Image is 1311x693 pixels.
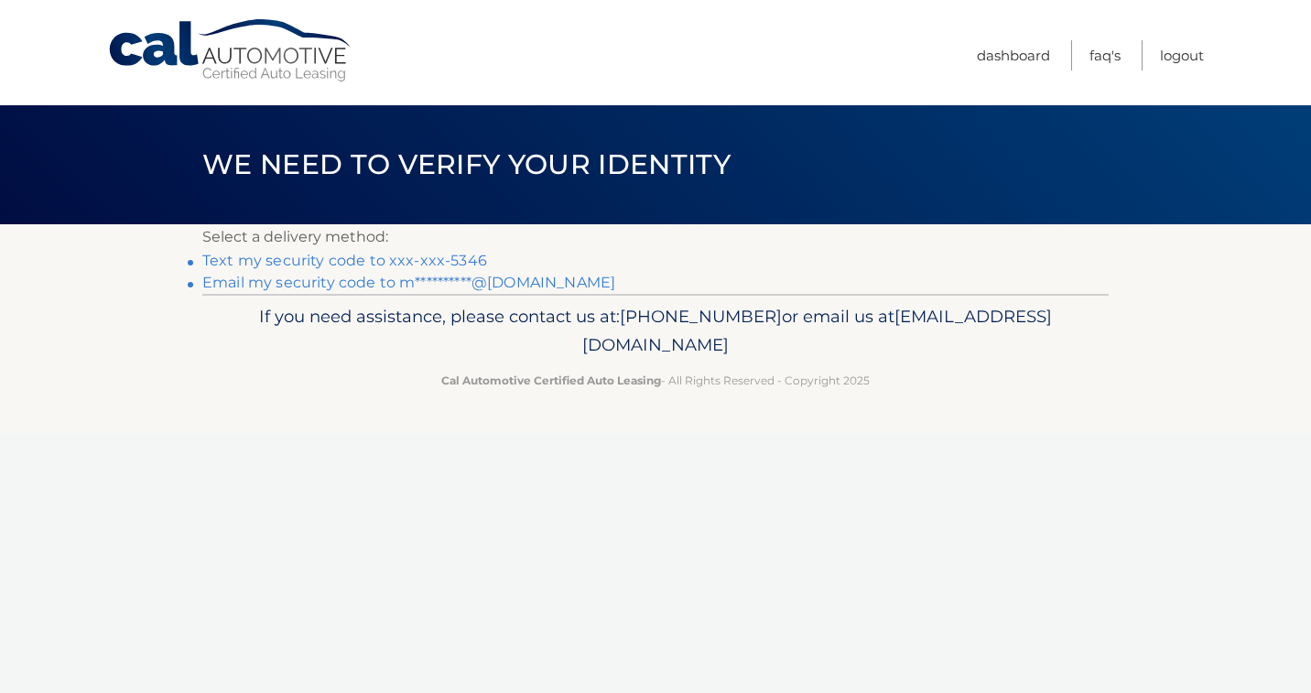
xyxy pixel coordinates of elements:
span: [PHONE_NUMBER] [620,306,782,327]
p: If you need assistance, please contact us at: or email us at [214,302,1097,361]
a: Dashboard [977,40,1050,70]
a: Logout [1160,40,1204,70]
p: - All Rights Reserved - Copyright 2025 [214,371,1097,390]
a: Text my security code to xxx-xxx-5346 [202,252,487,269]
a: Cal Automotive [107,18,354,83]
a: FAQ's [1089,40,1121,70]
strong: Cal Automotive Certified Auto Leasing [441,374,661,387]
p: Select a delivery method: [202,224,1109,250]
span: We need to verify your identity [202,147,731,181]
a: Email my security code to m**********@[DOMAIN_NAME] [202,274,615,291]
